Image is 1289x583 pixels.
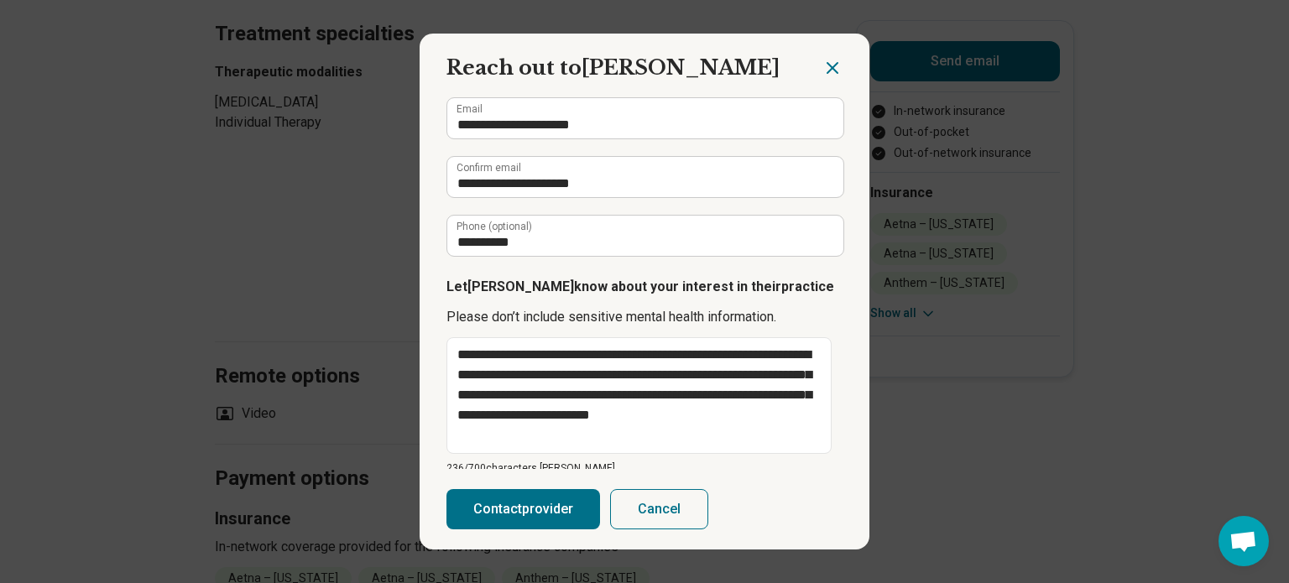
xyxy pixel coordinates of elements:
button: Contactprovider [446,489,600,529]
span: Reach out to [PERSON_NAME] [446,55,780,80]
label: Email [457,104,483,114]
p: Let [PERSON_NAME] know about your interest in their practice [446,277,843,297]
button: Close dialog [822,58,843,78]
button: Cancel [610,489,708,529]
p: Please don’t include sensitive mental health information. [446,307,843,327]
label: Confirm email [457,163,521,173]
p: 236/ 700 characters [PERSON_NAME] [446,461,843,476]
label: Phone (optional) [457,221,532,232]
